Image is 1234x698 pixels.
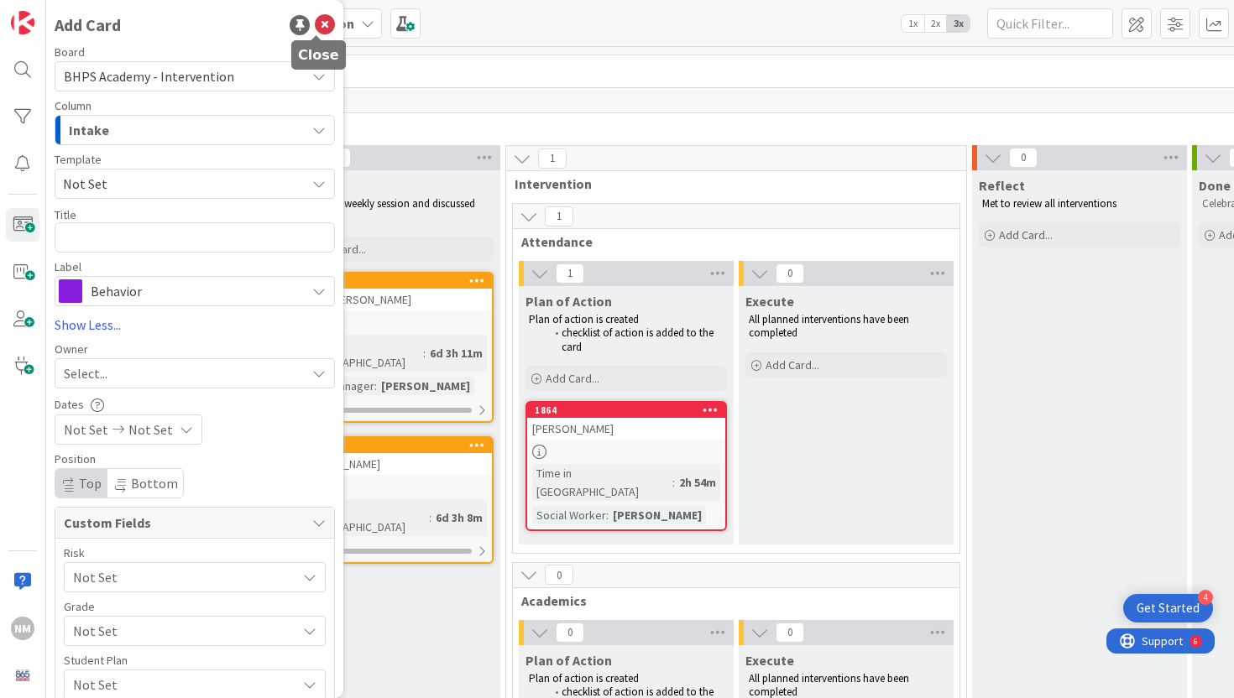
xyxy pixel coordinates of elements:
span: Not Set [128,419,173,440]
div: 1809[PERSON_NAME] [294,438,492,475]
div: 2h 54m [675,473,720,492]
div: 1809 [301,440,492,451]
span: 1x [902,15,924,32]
span: Add Card... [546,371,599,386]
span: : [672,473,675,492]
div: 6d 3h 8m [431,508,487,527]
div: 1864[PERSON_NAME] [527,403,725,440]
span: Board [55,46,85,58]
span: Label [55,261,81,273]
div: Time in [GEOGRAPHIC_DATA] [299,335,423,372]
div: [PERSON_NAME] [609,506,706,524]
span: Owner [55,343,88,355]
span: Column [55,100,92,112]
div: 6d 3h 11m [426,344,487,362]
span: : [429,508,431,527]
div: [PERSON_NAME] [294,453,492,475]
span: 0 [545,565,573,585]
span: Template [55,154,102,165]
label: Title [55,207,76,222]
a: Show Less... [55,315,335,335]
span: Top [79,475,102,492]
span: Plan of Action [525,652,612,669]
span: Academics [521,592,939,609]
div: Open Get Started checklist, remaining modules: 4 [1123,594,1213,622]
a: 1809[PERSON_NAME]Time in [GEOGRAPHIC_DATA]:6d 3h 8m0/12 [292,436,494,564]
div: [DATE][PERSON_NAME] [294,289,492,310]
div: 1808 [301,275,492,287]
div: [PERSON_NAME] [527,418,725,440]
span: Add Card... [999,227,1053,242]
span: 3x [947,15,970,32]
span: Custom Fields [64,513,304,533]
div: Time in [GEOGRAPHIC_DATA] [532,464,672,501]
span: Plan of action is created [529,312,639,326]
span: 1 [545,206,573,227]
span: 0 [776,622,804,643]
span: Not Set [63,173,293,195]
span: All planned interventions have been completed [749,312,912,340]
div: 6 [87,7,92,20]
div: Grade [64,601,326,612]
span: 2x [924,15,947,32]
span: Dates [55,398,84,410]
span: Select... [64,363,107,383]
img: Visit kanbanzone.com [11,11,34,34]
span: BHPS Academy - Intervention [64,68,234,85]
span: 1 [538,148,567,169]
h5: Close [298,47,339,63]
span: Intake [69,119,109,141]
div: 1864 [527,403,725,418]
div: 4 [1198,590,1213,605]
span: Not Set [73,619,288,643]
div: Student Plan [64,654,326,666]
div: Add Card [55,13,121,38]
span: Not Set [64,419,108,440]
span: : [606,506,609,524]
span: 0 [1009,148,1038,168]
span: : [423,344,426,362]
span: Behavior [91,279,297,303]
span: Execute [745,652,794,669]
span: 0 [556,622,584,643]
input: Quick Filter... [987,8,1113,39]
div: 1864 [535,404,725,416]
div: 1809 [294,438,492,453]
span: Plan of Action [525,293,612,310]
span: Not Set [73,565,288,589]
span: checklist of action is added to the card [562,326,716,353]
span: Met to review all interventions [982,196,1116,211]
span: Position [55,453,96,465]
div: [PERSON_NAME] [377,377,474,395]
a: 1864[PERSON_NAME]Time in [GEOGRAPHIC_DATA]:2h 54mSocial Worker:[PERSON_NAME] [525,401,727,531]
img: avatar [11,664,34,687]
span: Attendance [521,233,939,250]
span: Reflect [979,177,1025,194]
span: Met at our weekly session and discussed student [295,196,478,224]
span: Done [1199,177,1231,194]
div: Time in [GEOGRAPHIC_DATA] [299,499,429,536]
a: 1808[DATE][PERSON_NAME]Time in [GEOGRAPHIC_DATA]:6d 3h 11mCase Manager:[PERSON_NAME]0/12 [292,272,494,423]
span: Plan of action is created [529,671,639,685]
div: Social Worker [532,506,606,524]
span: Intervention [515,175,945,192]
span: Bottom [131,475,178,492]
div: NM [11,617,34,640]
span: : [374,377,377,395]
div: 1808 [294,273,492,289]
span: 1 [556,263,584,284]
span: Execute [745,293,794,310]
span: Not Set [73,675,296,695]
span: Add Card... [766,357,819,372]
button: Intake [55,115,335,145]
div: 1808[DATE][PERSON_NAME] [294,273,492,310]
div: Risk [64,547,326,559]
span: Support [35,3,76,23]
div: Get Started [1137,600,1200,617]
span: 0 [776,263,804,284]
